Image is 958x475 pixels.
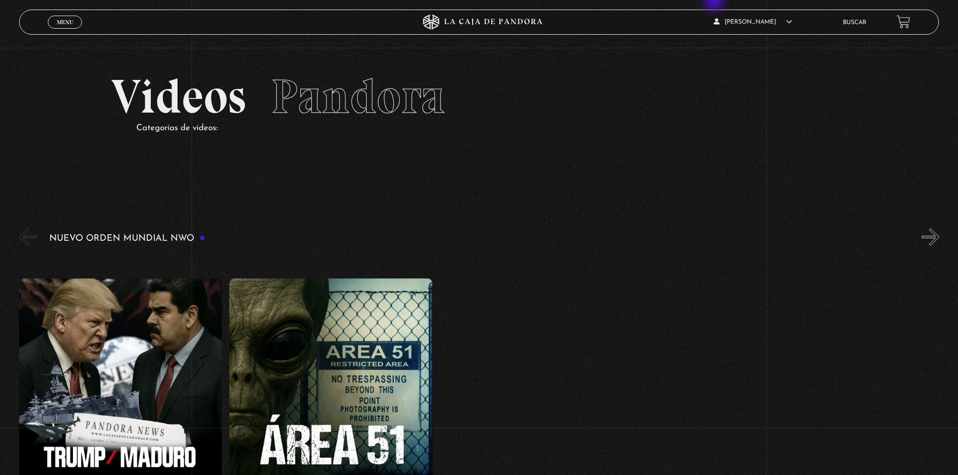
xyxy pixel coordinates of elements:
[922,228,939,246] button: Next
[843,20,866,26] a: Buscar
[57,19,73,25] span: Menu
[897,15,910,29] a: View your shopping cart
[136,121,847,136] p: Categorías de videos:
[19,228,37,246] button: Previous
[714,19,792,25] span: [PERSON_NAME]
[53,28,77,35] span: Cerrar
[271,68,445,125] span: Pandora
[111,73,847,121] h2: Videos
[49,234,205,243] h3: Nuevo Orden Mundial NWO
